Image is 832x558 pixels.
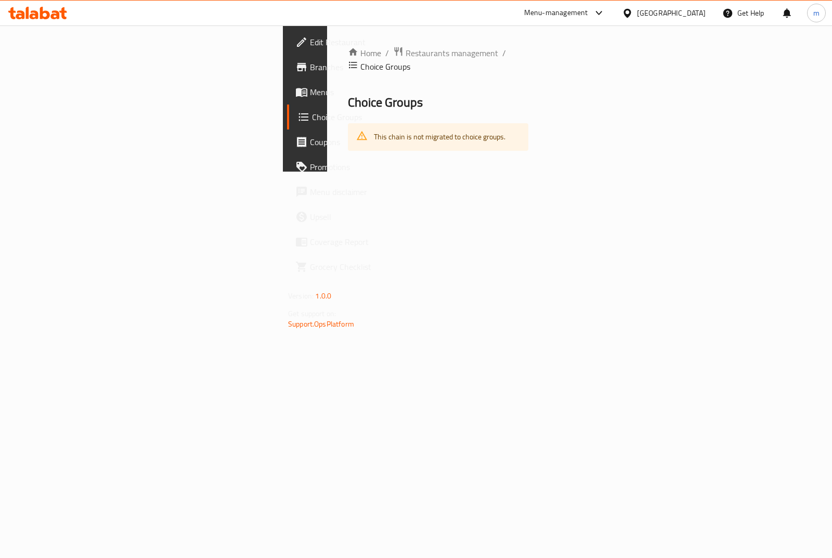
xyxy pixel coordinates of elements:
div: Menu-management [524,7,588,19]
div: [GEOGRAPHIC_DATA] [637,7,706,19]
span: Menu disclaimer [310,186,413,198]
nav: breadcrumb [348,46,528,73]
a: Menu disclaimer [287,179,422,204]
a: Grocery Checklist [287,254,422,279]
span: Get support on: [288,307,336,320]
a: Edit Restaurant [287,30,422,55]
a: Upsell [287,204,422,229]
span: Menus [310,86,413,98]
span: Edit Restaurant [310,36,413,48]
a: Restaurants management [393,46,498,60]
span: Coupons [310,136,413,148]
li: / [502,47,506,59]
span: Version: [288,289,314,303]
a: Menus [287,80,422,105]
span: Upsell [310,211,413,223]
a: Branches [287,55,422,80]
span: Restaurants management [406,47,498,59]
div: This chain is not migrated to choice groups. [374,126,505,148]
a: Support.OpsPlatform [288,317,354,331]
span: Grocery Checklist [310,261,413,273]
span: 1.0.0 [315,289,331,303]
a: Promotions [287,154,422,179]
a: Coupons [287,129,422,154]
span: Branches [310,61,413,73]
span: Choice Groups [312,111,413,123]
span: Coverage Report [310,236,413,248]
a: Choice Groups [287,105,422,129]
a: Coverage Report [287,229,422,254]
span: m [813,7,820,19]
span: Promotions [310,161,413,173]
